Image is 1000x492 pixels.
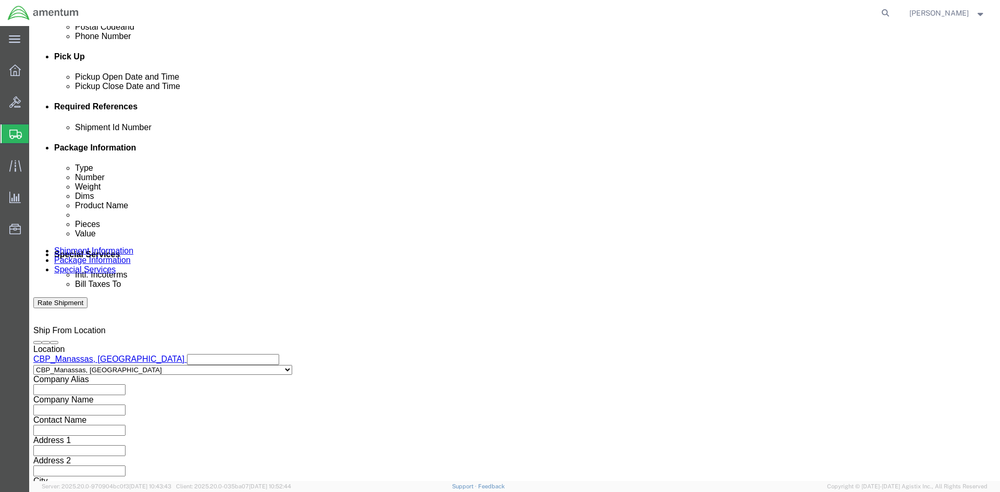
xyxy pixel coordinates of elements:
[176,483,291,489] span: Client: 2025.20.0-035ba07
[909,7,986,19] button: [PERSON_NAME]
[29,26,1000,481] iframe: FS Legacy Container
[7,5,79,21] img: logo
[478,483,505,489] a: Feedback
[909,7,969,19] span: JONATHAN FLORY
[129,483,171,489] span: [DATE] 10:43:43
[42,483,171,489] span: Server: 2025.20.0-970904bc0f3
[452,483,478,489] a: Support
[249,483,291,489] span: [DATE] 10:52:44
[827,482,988,491] span: Copyright © [DATE]-[DATE] Agistix Inc., All Rights Reserved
